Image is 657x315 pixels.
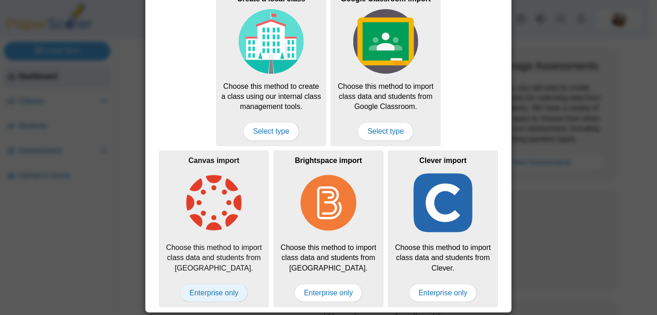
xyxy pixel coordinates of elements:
span: Enterprise only [180,284,248,302]
img: class-type-canvas.png [181,170,246,235]
b: Brightspace import [295,157,362,164]
span: Select type [243,122,299,141]
span: Enterprise only [409,284,477,302]
img: class-type-brightspace.png [296,170,361,235]
b: Canvas import [188,157,239,164]
span: Enterprise only [295,284,363,302]
div: Choose this method to import class data and students from Clever. [388,151,498,307]
img: class-type-google-classroom.svg [353,9,418,74]
img: class-type-local.svg [239,9,304,74]
b: Clever import [419,157,466,164]
img: class-type-clever.png [411,170,476,235]
div: Choose this method to import class data and students from [GEOGRAPHIC_DATA]. [159,151,269,307]
div: Choose this method to import class data and students from [GEOGRAPHIC_DATA]. [274,151,383,307]
span: Select type [358,122,413,141]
